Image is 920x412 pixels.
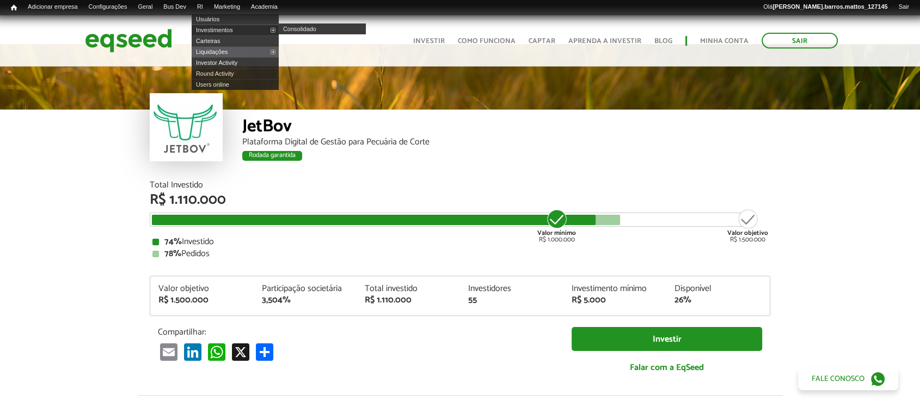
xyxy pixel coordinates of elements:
a: Investir [413,38,445,45]
a: Geral [132,3,158,11]
a: Email [158,343,180,361]
a: Falar com a EqSeed [572,356,762,379]
a: Compartilhar [254,343,275,361]
div: 55 [468,296,555,305]
a: Investir [572,327,762,352]
span: Início [11,4,17,11]
strong: Valor objetivo [727,228,768,238]
div: R$ 1.110.000 [150,193,770,207]
a: Bus Dev [158,3,192,11]
strong: Valor mínimo [537,228,576,238]
a: Marketing [208,3,246,11]
div: Pedidos [152,250,768,258]
a: X [230,343,252,361]
div: R$ 1.500.000 [727,208,768,243]
div: R$ 5.000 [572,296,659,305]
a: Sair [762,33,838,49]
div: Investimento mínimo [572,284,659,293]
a: Captar [529,38,555,45]
div: 26% [674,296,762,305]
div: Plataforma Digital de Gestão para Pecuária de Corte [242,138,770,147]
a: Blog [654,38,672,45]
div: R$ 1.500.000 [158,296,246,305]
img: EqSeed [85,26,172,55]
div: Investidores [468,284,555,293]
div: R$ 1.000.000 [536,208,577,243]
a: Configurações [83,3,133,11]
strong: 78% [164,246,181,261]
a: Adicionar empresa [22,3,83,11]
div: 3,504% [262,296,349,305]
div: Valor objetivo [158,284,246,293]
div: Investido [152,238,768,246]
a: Usuários [192,14,279,25]
a: Fale conosco [798,367,898,390]
a: Minha conta [700,38,749,45]
p: Compartilhar: [158,327,555,337]
div: Participação societária [262,284,349,293]
div: Total Investido [150,181,770,190]
div: R$ 1.110.000 [365,296,452,305]
div: Total investido [365,284,452,293]
a: LinkedIn [182,343,204,361]
div: Disponível [674,284,762,293]
a: Como funciona [458,38,516,45]
a: Olá[PERSON_NAME].barros.mattos_127145 [758,3,893,11]
div: Rodada garantida [242,151,302,161]
a: Aprenda a investir [568,38,641,45]
a: Sair [893,3,915,11]
div: JetBov [242,118,770,138]
a: RI [192,3,208,11]
a: Início [5,3,22,13]
strong: [PERSON_NAME].barros.mattos_127145 [772,3,887,10]
a: WhatsApp [206,343,228,361]
strong: 74% [164,234,182,249]
a: Academia [246,3,283,11]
